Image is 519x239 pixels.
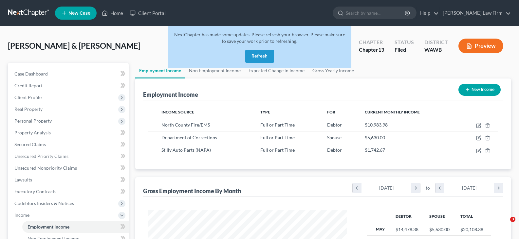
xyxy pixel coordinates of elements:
[365,122,388,128] span: $10,983.98
[174,32,345,44] span: NextChapter has made some updates. Please refresh your browser. Please make sure to save your wor...
[378,46,384,53] span: 13
[135,63,185,78] a: Employment Income
[14,177,32,182] span: Lawsuits
[14,94,42,100] span: Client Profile
[245,50,274,63] button: Refresh
[8,41,140,50] span: [PERSON_NAME] & [PERSON_NAME]
[161,110,194,114] span: Income Source
[143,91,198,98] div: Employment Income
[14,130,51,135] span: Property Analysis
[9,127,129,139] a: Property Analysis
[161,147,211,153] span: Stilly Auto Parts (NAPA)
[396,226,418,233] div: $14,478.38
[395,39,414,46] div: Status
[494,183,503,193] i: chevron_right
[99,7,126,19] a: Home
[455,223,491,235] td: $20,108.38
[14,165,77,171] span: Unsecured Nonpriority Claims
[327,110,335,114] span: For
[260,110,270,114] span: Type
[14,106,43,112] span: Real Property
[411,183,420,193] i: chevron_right
[143,187,241,195] div: Gross Employment Income By Month
[497,217,512,232] iframe: Intercom live chat
[424,210,455,223] th: Spouse
[417,7,439,19] a: Help
[327,122,342,128] span: Debtor
[9,174,129,186] a: Lawsuits
[161,122,210,128] span: North County Fire/EMS
[14,153,68,159] span: Unsecured Priority Claims
[365,110,420,114] span: Current Monthly Income
[161,135,217,140] span: Department of Corrections
[14,200,74,206] span: Codebtors Insiders & Notices
[365,147,385,153] span: $1,742.67
[22,221,129,233] a: Employment Income
[444,183,494,193] div: [DATE]
[353,183,361,193] i: chevron_left
[9,186,129,197] a: Executory Contracts
[68,11,90,16] span: New Case
[424,46,448,54] div: WAWB
[359,46,384,54] div: Chapter
[14,118,52,124] span: Personal Property
[395,46,414,54] div: Filed
[346,7,406,19] input: Search by name...
[361,183,412,193] div: [DATE]
[510,217,515,222] span: 3
[260,147,295,153] span: Full or Part Time
[327,147,342,153] span: Debtor
[9,162,129,174] a: Unsecured Nonpriority Claims
[126,7,169,19] a: Client Portal
[439,7,511,19] a: [PERSON_NAME] Law Firm
[14,212,29,218] span: Income
[14,83,43,88] span: Credit Report
[458,39,503,53] button: Preview
[424,39,448,46] div: District
[426,185,430,191] span: to
[327,135,342,140] span: Spouse
[9,80,129,92] a: Credit Report
[359,39,384,46] div: Chapter
[455,210,491,223] th: Total
[429,226,450,233] div: $5,630.00
[28,224,69,230] span: Employment Income
[14,189,56,194] span: Executory Contracts
[260,122,295,128] span: Full or Part Time
[14,142,46,147] span: Secured Claims
[365,135,385,140] span: $5,630.00
[9,139,129,150] a: Secured Claims
[9,150,129,162] a: Unsecured Priority Claims
[260,135,295,140] span: Full or Part Time
[458,84,501,96] button: New Income
[390,210,424,223] th: Debtor
[436,183,444,193] i: chevron_left
[367,223,390,235] th: May
[9,68,129,80] a: Case Dashboard
[14,71,48,77] span: Case Dashboard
